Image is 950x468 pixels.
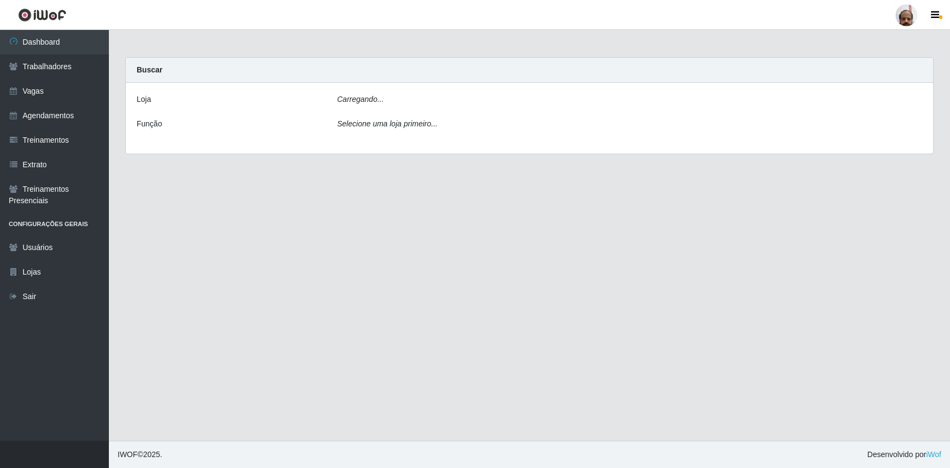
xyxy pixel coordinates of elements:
[926,450,941,459] a: iWof
[137,118,162,130] label: Função
[137,94,151,105] label: Loja
[18,8,66,22] img: CoreUI Logo
[337,95,384,104] i: Carregando...
[137,65,162,74] strong: Buscar
[337,119,437,128] i: Selecione uma loja primeiro...
[867,449,941,460] span: Desenvolvido por
[118,450,138,459] span: IWOF
[118,449,162,460] span: © 2025 .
